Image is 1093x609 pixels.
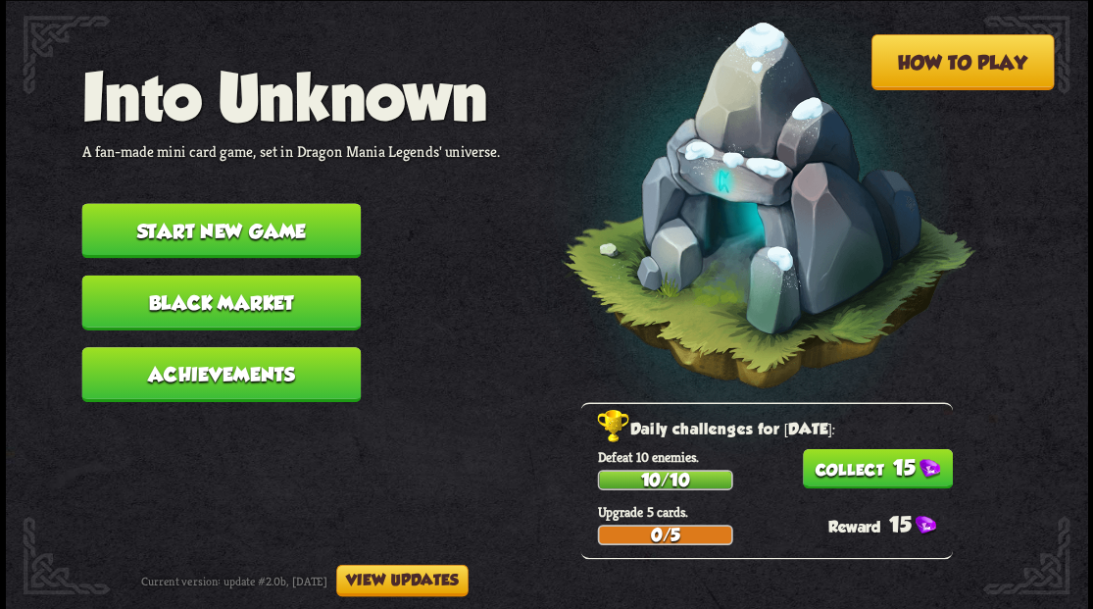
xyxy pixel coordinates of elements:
h1: Into Unknown [81,59,500,132]
p: Defeat 10 enemies. [597,447,952,465]
button: How to play [870,34,1054,90]
img: Golden_Trophy_Icon.png [597,409,629,443]
button: Black Market [81,275,361,330]
button: View updates [336,564,469,596]
button: Achievements [81,347,361,402]
div: Current version: update #2.0b, [DATE] [141,564,469,596]
div: 10/10 [599,471,731,487]
button: 15 [802,449,952,489]
h2: Daily challenges for [DATE]: [597,416,952,443]
p: A fan-made mini card game, set in Dragon Mania Legends' universe. [81,141,500,161]
button: Start new game [81,203,361,258]
p: Upgrade 5 cards. [597,502,952,520]
div: 15 [828,511,953,535]
div: 0/5 [599,526,731,542]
